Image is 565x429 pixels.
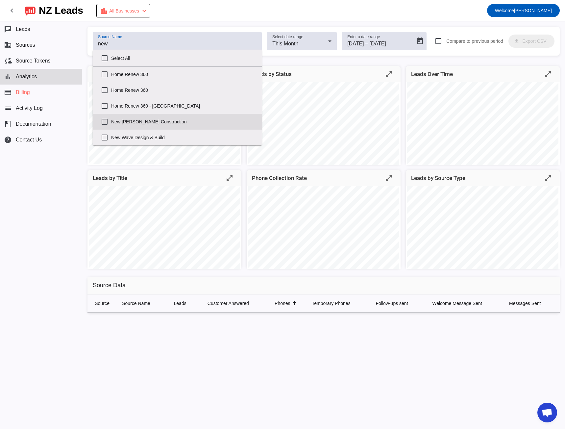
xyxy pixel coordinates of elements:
mat-icon: cloud_sync [4,57,12,65]
span: Billing [16,89,30,95]
div: Leads [174,300,186,307]
div: Open chat [537,403,557,422]
span: All Businesses [109,6,139,15]
mat-icon: open_in_full [544,70,552,78]
mat-card-title: Leads by Status [252,69,292,79]
div: Temporary Phones [312,300,351,307]
span: Documentation [16,121,51,127]
span: [PERSON_NAME] [495,6,552,15]
mat-icon: business [4,41,12,49]
button: Welcome[PERSON_NAME] [487,4,560,17]
div: Source Name [122,300,163,307]
span: Source Tokens [16,58,51,64]
div: Source Name [122,300,150,307]
mat-icon: location_city [100,7,108,15]
mat-icon: open_in_full [226,174,233,182]
mat-icon: chat [4,25,12,33]
div: Phones [275,300,301,307]
label: New Wave Design & Build [111,130,257,145]
mat-label: Source Name [98,35,122,39]
h2: Source Data [87,277,560,294]
mat-icon: open_in_full [385,174,393,182]
th: Source [87,294,117,313]
mat-icon: help [4,136,12,144]
span: Contact Us [16,137,42,143]
span: This Month [272,41,298,46]
div: NZ Leads [39,6,83,15]
div: Follow-ups sent [376,300,422,307]
div: Customer Answered [208,300,249,307]
span: Activity Log [16,105,43,111]
mat-card-title: Leads Over Time [411,69,453,79]
input: End date [369,40,401,48]
div: Temporary Phones [312,300,365,307]
mat-card-title: Leads by Title [93,173,127,183]
label: New [PERSON_NAME] Construction [111,114,257,129]
mat-label: Select date range [272,35,303,39]
label: Home Renew 360 [111,67,257,82]
span: book [4,120,12,128]
label: Home Renew 360 [111,83,257,97]
button: Open calendar [413,35,427,48]
mat-icon: chevron_left [140,7,148,15]
mat-icon: list [4,104,12,112]
div: Messages Sent [509,300,541,307]
mat-icon: open_in_full [385,70,393,78]
label: Home Renew 360 - [GEOGRAPHIC_DATA] [111,99,257,113]
mat-icon: chevron_left [8,7,16,14]
div: Customer Answered [208,300,264,307]
div: Welcome Message Sent [432,300,482,307]
span: Compare to previous period [446,38,503,44]
label: Select All [111,51,257,65]
span: Welcome [495,8,514,13]
div: Payment Issue [100,6,148,15]
mat-icon: open_in_full [544,174,552,182]
span: – [365,40,368,48]
mat-label: Enter a date range [347,35,380,39]
div: Phones [275,300,290,307]
div: Leads [174,300,197,307]
button: All Businesses [96,4,150,17]
span: Leads [16,26,30,32]
mat-card-title: Leads by Source Type [411,173,465,183]
span: Analytics [16,74,37,80]
div: Welcome Message Sent [432,300,499,307]
input: Pick a source [98,40,257,48]
mat-card-title: Phone Collection Rate [252,173,307,183]
input: Start date [347,40,364,48]
div: Messages Sent [509,300,554,307]
mat-icon: bar_chart [4,73,12,81]
div: Follow-ups sent [376,300,408,307]
mat-icon: payment [4,88,12,96]
img: logo [25,5,36,16]
span: Sources [16,42,35,48]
